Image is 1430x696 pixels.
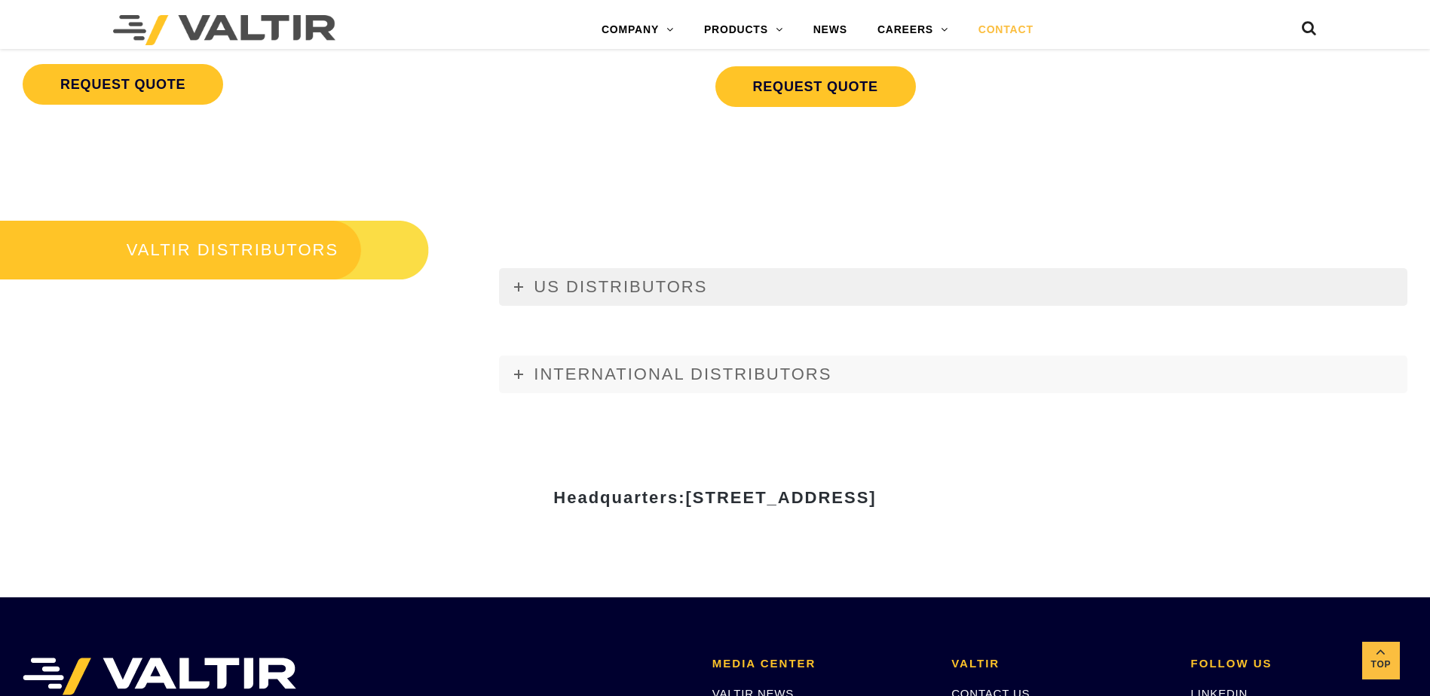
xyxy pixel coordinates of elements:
h2: FOLLOW US [1191,658,1407,670]
a: CAREERS [862,15,963,45]
a: INTERNATIONAL DISTRIBUTORS [499,356,1407,393]
span: Top [1362,657,1400,674]
h2: VALTIR [951,658,1168,670]
img: Valtir [113,15,335,45]
img: VALTIR [23,658,296,695]
a: CONTACT [963,15,1049,45]
a: Top [1362,642,1400,679]
a: REQUEST QUOTE [715,66,916,107]
a: REQUEST QUOTE [23,64,223,105]
a: NEWS [798,15,862,45]
span: [STREET_ADDRESS] [685,488,876,507]
a: COMPANY [586,15,689,45]
h2: MEDIA CENTER [712,658,929,670]
a: US DISTRIBUTORS [499,268,1407,306]
strong: Headquarters: [553,488,876,507]
span: INTERNATIONAL DISTRIBUTORS [534,365,831,383]
a: PRODUCTS [689,15,798,45]
span: US DISTRIBUTORS [534,277,707,296]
